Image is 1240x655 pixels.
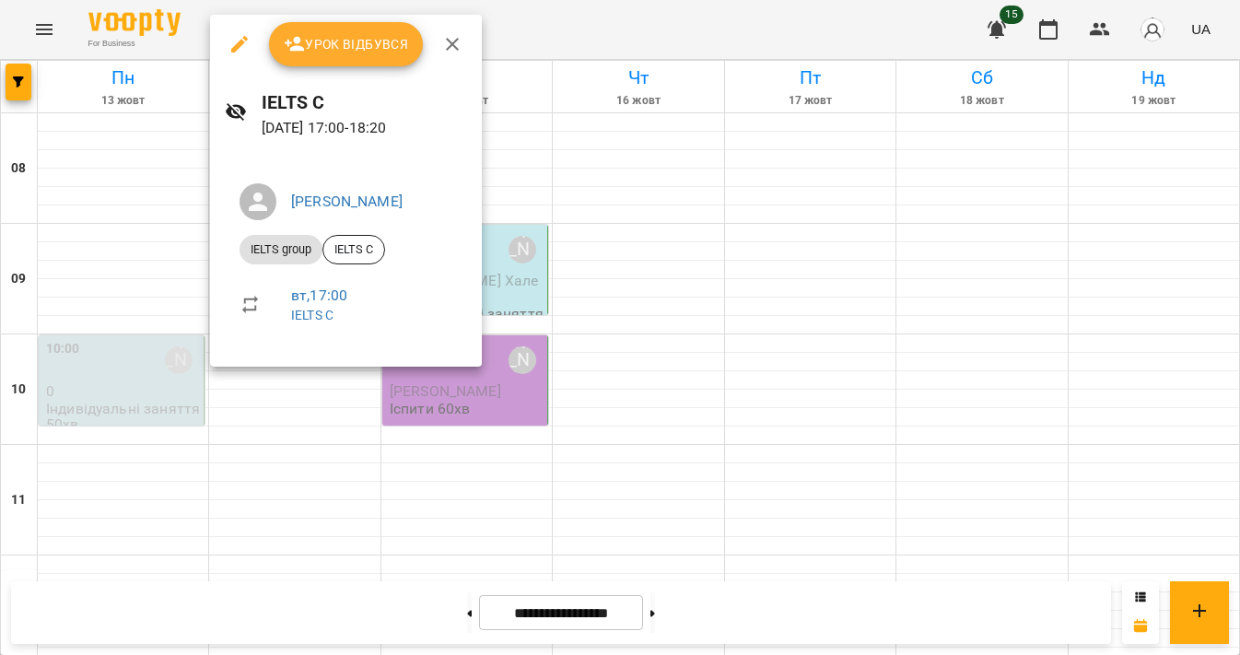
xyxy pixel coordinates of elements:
[284,33,409,55] span: Урок відбувся
[291,193,403,210] a: [PERSON_NAME]
[322,235,385,264] div: IELTS C
[262,117,467,139] p: [DATE] 17:00 - 18:20
[323,241,384,258] span: IELTS C
[291,287,347,304] a: вт , 17:00
[240,241,322,258] span: IELTS group
[269,22,424,66] button: Урок відбувся
[291,308,333,322] a: IELTS C
[262,88,467,117] h6: IELTS C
